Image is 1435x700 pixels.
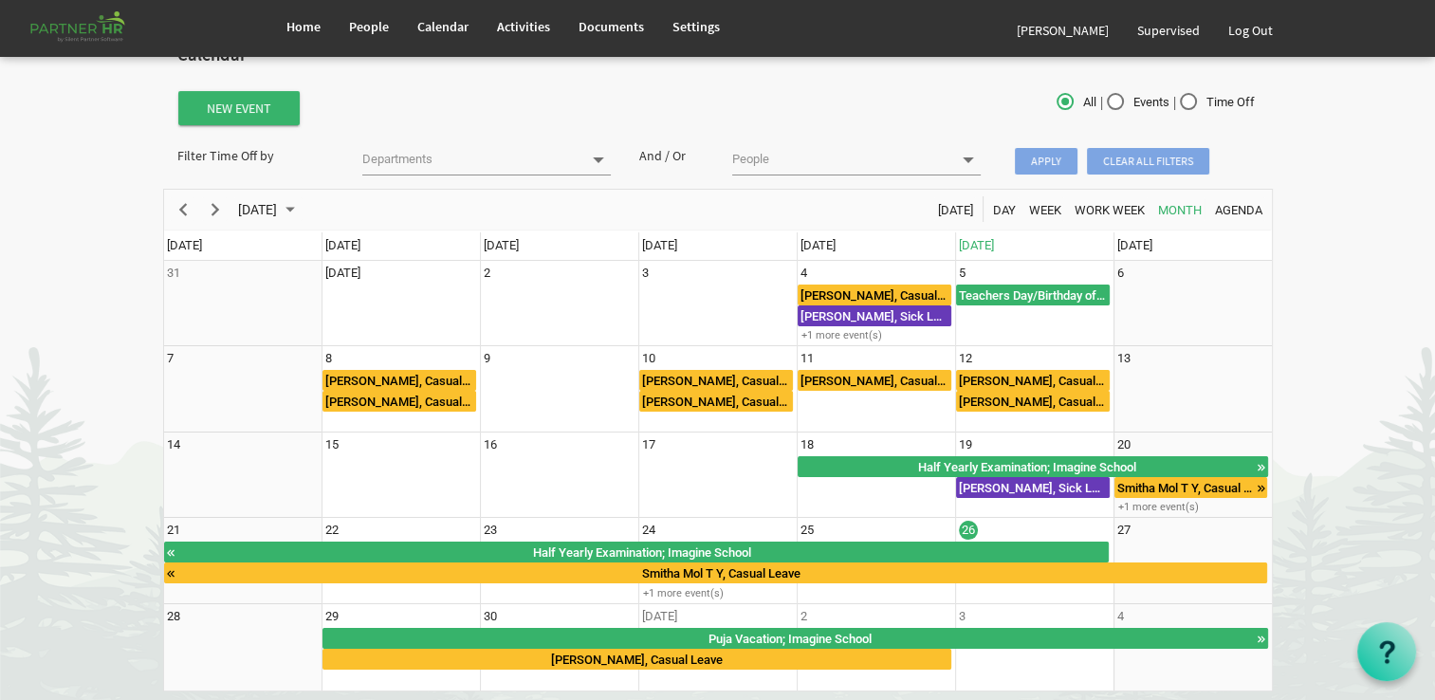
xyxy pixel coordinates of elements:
div: Tuesday, September 16, 2025 [484,435,497,454]
div: Teachers Day/Birthday of [DEMOGRAPHIC_DATA][PERSON_NAME] [957,286,1109,304]
div: Monday, September 8, 2025 [325,349,332,368]
div: Half Yearly Examination Begin From Thursday, September 18, 2025 at 12:00:00 AM GMT+05:30 Ends At ... [164,542,1110,562]
div: Smitha Mol T Y, Casual Leave Begin From Saturday, September 20, 2025 at 12:00:00 AM GMT+05:30 End... [1114,477,1268,498]
button: Next [202,197,228,221]
schedule: of September 2025 [163,189,1273,691]
div: [PERSON_NAME], Sick Leave [799,306,950,325]
span: Activities [497,18,550,35]
div: Thursday, September 25, 2025 [800,521,814,540]
div: Ariga Raveendra, Casual Leave Begin From Monday, September 29, 2025 at 12:00:00 AM GMT+05:30 Ends... [322,649,951,670]
div: next period [199,190,231,230]
span: Documents [579,18,644,35]
div: Tuesday, September 9, 2025 [484,349,490,368]
span: Settings [672,18,720,35]
button: Work Week [1071,197,1148,221]
div: Smitha Mol T Y, Casual Leave Begin From Saturday, September 20, 2025 at 12:00:00 AM GMT+05:30 End... [164,562,1267,583]
span: [DATE] [167,238,202,252]
div: Teachers Day/Birthday of Prophet Mohammad Begin From Friday, September 5, 2025 at 12:00:00 AM GMT... [956,285,1110,305]
div: Thursday, September 11, 2025 [800,349,814,368]
div: Thursday, September 18, 2025 [800,435,814,454]
button: September 2025 [234,197,303,221]
span: Apply [1015,148,1077,175]
span: [DATE] [959,238,994,252]
div: Tuesday, September 23, 2025 [484,521,497,540]
a: [PERSON_NAME] [1003,4,1123,57]
div: Friday, September 26, 2025 [959,521,978,540]
div: Manasi Kabi, Casual Leave Begin From Monday, September 8, 2025 at 12:00:00 AM GMT+05:30 Ends At M... [322,370,476,391]
span: Clear all filters [1087,148,1209,175]
span: Month [1156,198,1204,222]
div: Half Yearly Examination; Imagine School [176,543,1109,562]
a: Log Out [1214,4,1287,57]
div: Monday, September 29, 2025 [325,607,339,626]
div: +1 more event(s) [1114,500,1271,514]
div: [PERSON_NAME], Casual Leave [323,650,950,669]
div: Saturday, October 4, 2025 [1117,607,1124,626]
div: Friday, October 3, 2025 [959,607,966,626]
div: Deepti Mayee Nayak, Casual Leave Begin From Wednesday, September 10, 2025 at 12:00:00 AM GMT+05:3... [639,370,793,391]
span: [DATE] [642,238,677,252]
span: [DATE] [936,198,975,222]
span: Supervised [1137,22,1200,39]
div: Tuesday, September 2, 2025 [484,264,490,283]
div: [PERSON_NAME], Casual Leave [323,371,475,390]
div: Puja Vacation Begin From Monday, September 29, 2025 at 12:00:00 AM GMT+05:30 Ends At Wednesday, O... [322,628,1268,649]
div: [PERSON_NAME], Casual Leave [799,286,950,304]
div: Saturday, September 27, 2025 [1117,521,1131,540]
div: Half Yearly Examination Begin From Thursday, September 18, 2025 at 12:00:00 AM GMT+05:30 Ends At ... [798,456,1268,477]
div: Wednesday, October 1, 2025 [642,607,677,626]
div: +1 more event(s) [798,328,954,342]
button: New Event [178,91,300,125]
span: Week [1027,198,1063,222]
div: Thursday, October 2, 2025 [800,607,807,626]
span: [DATE] [800,238,836,252]
span: People [349,18,389,35]
div: [PERSON_NAME], Casual Leave [323,392,475,411]
span: [DATE] [325,238,360,252]
div: Deepti Mayee Nayak, Casual Leave Begin From Friday, September 12, 2025 at 12:00:00 AM GMT+05:30 E... [956,370,1110,391]
span: Day [991,198,1018,222]
div: Tuesday, September 30, 2025 [484,607,497,626]
div: Friday, September 19, 2025 [959,435,972,454]
div: Half Yearly Examination; Imagine School [799,457,1256,476]
span: Home [286,18,321,35]
div: Wednesday, September 17, 2025 [642,435,655,454]
button: Month [1154,197,1205,221]
div: Manasi Kabi, Casual Leave Begin From Wednesday, September 10, 2025 at 12:00:00 AM GMT+05:30 Ends ... [639,391,793,412]
div: Jasaswini Samanta, Casual Leave Begin From Thursday, September 11, 2025 at 12:00:00 AM GMT+05:30 ... [798,370,951,391]
div: Saturday, September 6, 2025 [1117,264,1124,283]
div: [PERSON_NAME], Casual Leave [957,392,1109,411]
div: Deepti Mayee Nayak, Casual Leave Begin From Monday, September 8, 2025 at 12:00:00 AM GMT+05:30 En... [322,391,476,412]
span: Time Off [1180,94,1255,111]
div: [PERSON_NAME], Casual Leave [640,371,792,390]
div: Thursday, September 4, 2025 [800,264,807,283]
div: And / Or [625,146,718,165]
div: Wednesday, September 24, 2025 [642,521,655,540]
div: Manasi Kabi, Casual Leave Begin From Thursday, September 4, 2025 at 12:00:00 AM GMT+05:30 Ends At... [798,285,951,305]
button: Previous [170,197,195,221]
div: Sunday, September 14, 2025 [167,435,180,454]
div: previous period [167,190,199,230]
div: Monday, September 15, 2025 [325,435,339,454]
span: Work Week [1073,198,1147,222]
button: Week [1025,197,1064,221]
input: People [732,146,951,173]
div: Wednesday, September 10, 2025 [642,349,655,368]
span: [DATE] [1117,238,1152,252]
span: Calendar [417,18,469,35]
div: Smitha Mol T Y, Casual Leave [1115,478,1256,497]
button: Day [989,197,1019,221]
input: Departments [362,146,581,173]
div: Saturday, September 20, 2025 [1117,435,1131,454]
div: [PERSON_NAME], Casual Leave [957,371,1109,390]
div: Manasi Kabi, Sick Leave Begin From Friday, September 19, 2025 at 12:00:00 AM GMT+05:30 Ends At Fr... [956,477,1110,498]
div: Saturday, September 13, 2025 [1117,349,1131,368]
span: [DATE] [484,238,519,252]
div: [PERSON_NAME], Sick Leave [957,478,1109,497]
span: [DATE] [236,198,279,222]
div: Puja Vacation; Imagine School [323,629,1256,648]
div: Friday, September 5, 2025 [959,264,966,283]
a: Supervised [1123,4,1214,57]
button: Today [934,197,976,221]
span: Events [1107,94,1169,111]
